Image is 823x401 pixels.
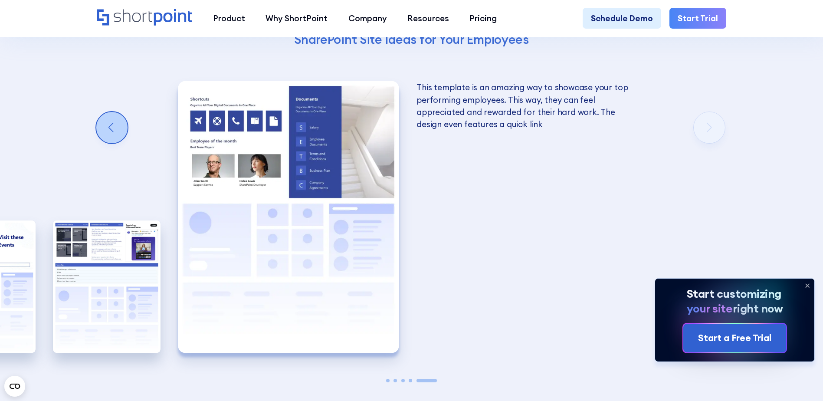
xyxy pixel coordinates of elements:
[53,220,161,353] div: 4 / 5
[669,8,726,28] a: Start Trial
[266,12,328,24] div: Why ShortPoint
[469,12,497,24] div: Pricing
[401,379,405,382] span: Go to slide 3
[409,379,412,382] span: Go to slide 4
[203,8,255,28] a: Product
[683,324,786,352] a: Start a Free Trial
[213,12,245,24] div: Product
[416,81,638,131] p: This template is an amazing way to showcase your top performing employees. This way, they can fee...
[256,8,338,28] a: Why ShortPoint
[583,8,661,28] a: Schedule Demo
[4,376,25,397] button: Open CMP widget
[180,32,643,48] h4: SharePoint Site Ideas for Your Employees
[397,8,459,28] a: Resources
[698,331,771,345] div: Start a Free Trial
[459,8,507,28] a: Pricing
[386,379,390,382] span: Go to slide 1
[407,12,449,24] div: Resources
[178,81,399,353] img: HR SharePoint site example for documents
[338,8,397,28] a: Company
[96,112,128,143] div: Previous slide
[348,12,387,24] div: Company
[97,9,193,27] a: Home
[416,379,437,382] span: Go to slide 5
[393,379,397,382] span: Go to slide 2
[53,220,161,353] img: SharePoint Communication site example for news
[178,81,399,353] div: 5 / 5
